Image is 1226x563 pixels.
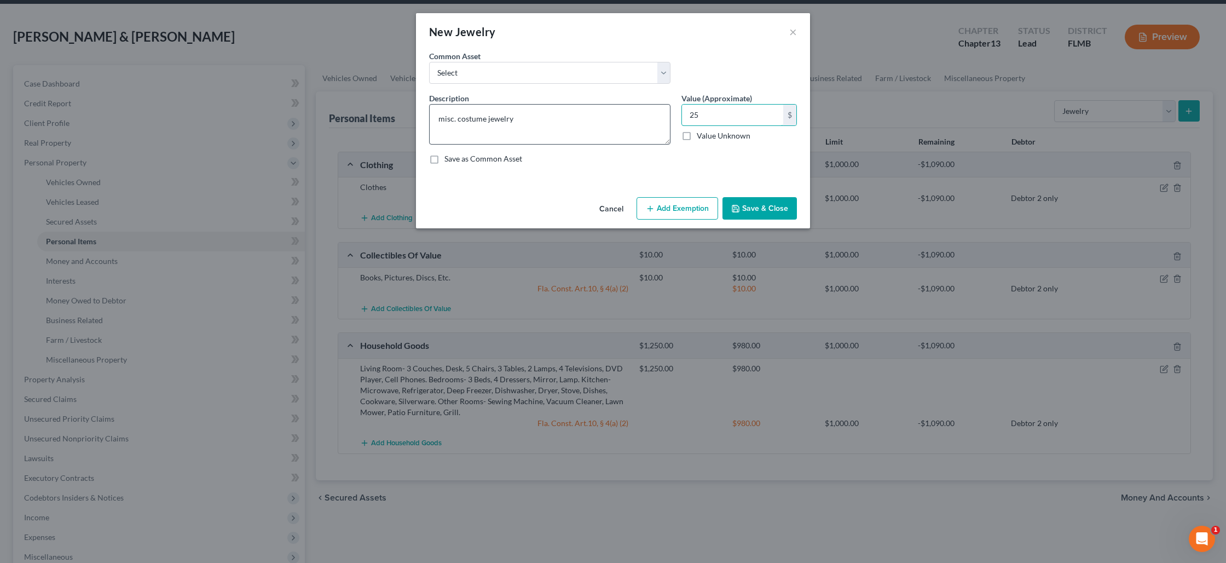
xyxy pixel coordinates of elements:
[429,50,481,62] label: Common Asset
[637,197,718,220] button: Add Exemption
[429,24,495,39] div: New Jewelry
[783,105,796,125] div: $
[444,153,522,164] label: Save as Common Asset
[789,25,797,38] button: ×
[1211,526,1220,535] span: 1
[682,105,783,125] input: 0.00
[429,94,469,103] span: Description
[722,197,797,220] button: Save & Close
[697,130,750,141] label: Value Unknown
[591,198,632,220] button: Cancel
[681,93,752,104] label: Value (Approximate)
[1189,526,1215,552] iframe: Intercom live chat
